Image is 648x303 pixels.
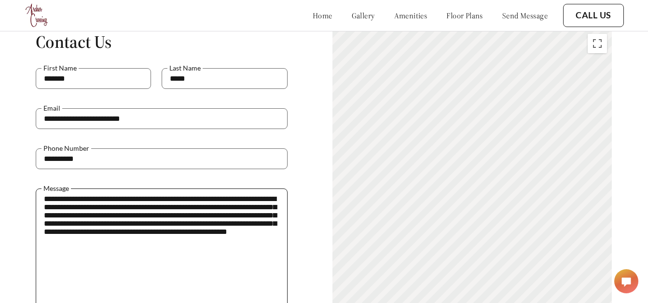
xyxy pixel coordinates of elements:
[446,11,483,20] a: floor plans
[36,31,288,53] h1: Contact Us
[24,2,50,29] img: logo.png
[502,11,548,20] a: send message
[588,34,607,53] button: Toggle fullscreen view
[563,4,624,27] button: Call Us
[394,11,427,20] a: amenities
[313,11,332,20] a: home
[352,11,375,20] a: gallery
[576,10,611,21] a: Call Us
